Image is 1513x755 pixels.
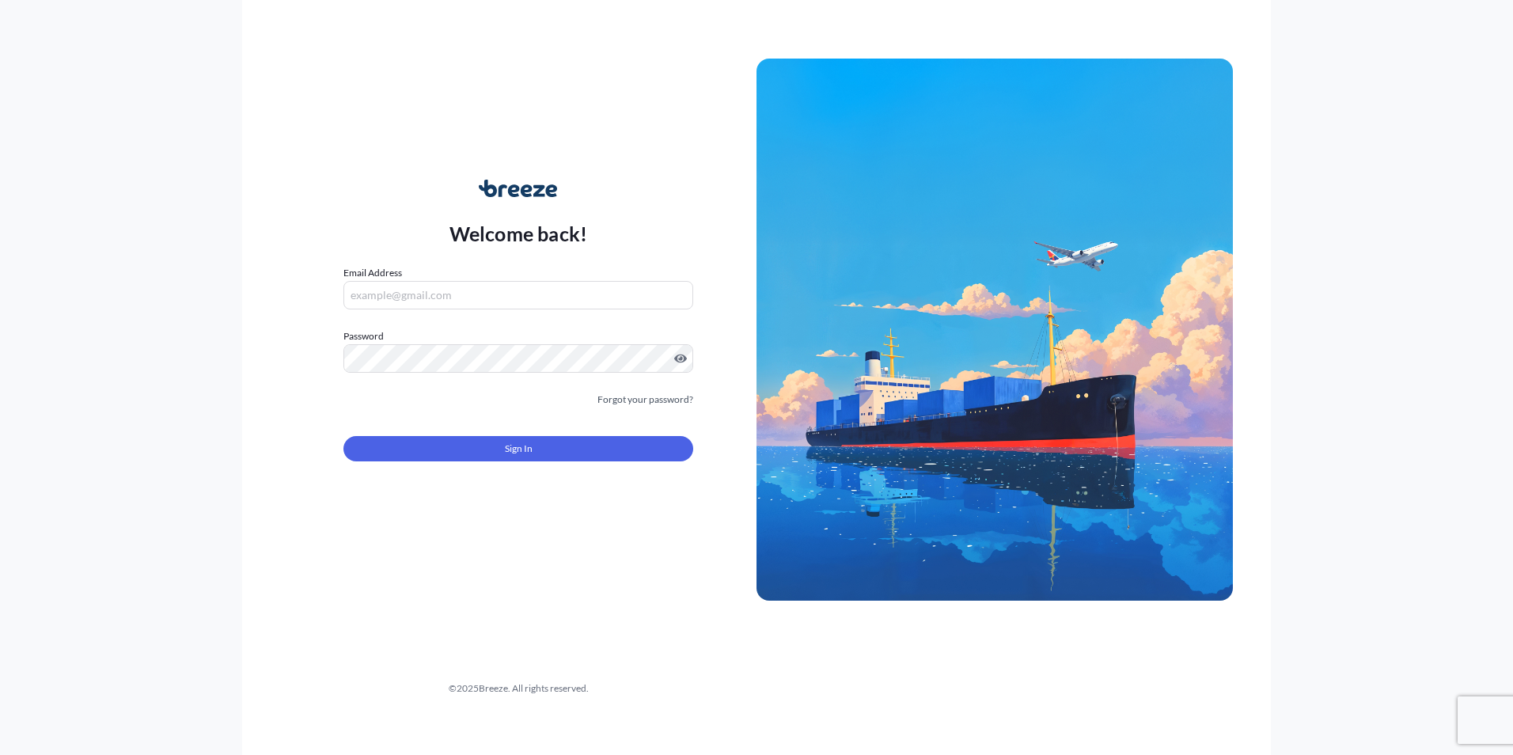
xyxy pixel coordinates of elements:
a: Forgot your password? [597,392,693,408]
button: Show password [674,352,687,365]
label: Email Address [343,265,402,281]
input: example@gmail.com [343,281,693,309]
button: Sign In [343,436,693,461]
span: Sign In [505,441,533,457]
img: Ship illustration [756,59,1233,600]
label: Password [343,328,693,344]
div: © 2025 Breeze. All rights reserved. [280,681,756,696]
p: Welcome back! [449,221,588,246]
